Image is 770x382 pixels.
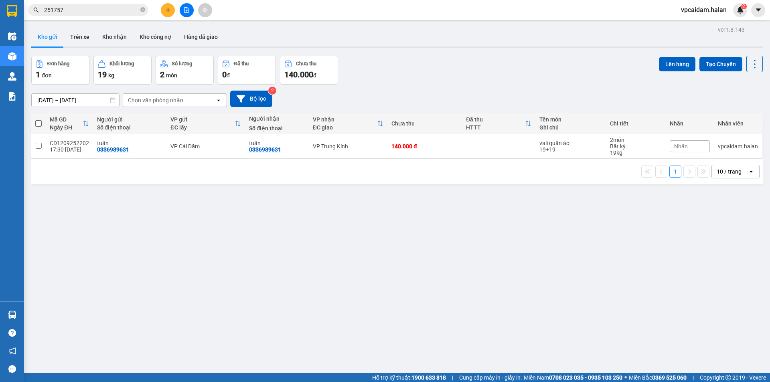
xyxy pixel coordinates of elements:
button: Tạo Chuyến [699,57,742,71]
div: ĐC giao [313,124,377,131]
span: notification [8,347,16,355]
span: Hỗ trợ kỹ thuật: [372,373,446,382]
div: VP nhận [313,116,377,123]
span: 19 [98,70,107,79]
div: Khối lượng [109,61,134,67]
button: caret-down [751,3,765,17]
svg: open [748,168,754,175]
button: Đã thu0đ [218,56,276,85]
div: VP Trung Kính [313,143,383,150]
div: Đã thu [466,116,525,123]
div: tuấn [97,140,162,146]
span: close-circle [140,7,145,12]
span: ⚪️ [624,376,627,379]
button: Số lượng2món [156,56,214,85]
span: đ [313,72,316,79]
span: 140.000 [284,70,313,79]
span: plus [165,7,171,13]
img: warehouse-icon [8,311,16,319]
th: Toggle SortBy [462,113,535,134]
img: warehouse-icon [8,72,16,81]
div: vali quần áo [539,140,602,146]
span: Miền Bắc [629,373,687,382]
span: question-circle [8,329,16,337]
div: Chi tiết [610,120,662,127]
span: đ [227,72,230,79]
div: HTTT [466,124,525,131]
span: file-add [184,7,189,13]
div: Số lượng [172,61,192,67]
span: 1 [36,70,40,79]
div: Mã GD [50,116,83,123]
button: 1 [669,166,681,178]
span: message [8,365,16,373]
img: icon-new-feature [737,6,744,14]
div: Đã thu [234,61,249,67]
div: Bất kỳ [610,143,662,150]
span: Miền Nam [524,373,622,382]
div: Chọn văn phòng nhận [128,96,183,104]
div: Tên món [539,116,602,123]
span: close-circle [140,6,145,14]
span: vpcaidam.halan [675,5,733,15]
button: Khối lượng19kg [93,56,152,85]
div: 17:30 [DATE] [50,146,89,153]
th: Toggle SortBy [166,113,245,134]
div: 10 / trang [717,168,742,176]
div: Người nhận [249,115,304,122]
span: | [452,373,453,382]
span: search [33,7,39,13]
div: Số điện thoại [97,124,162,131]
div: Đơn hàng [47,61,69,67]
span: caret-down [755,6,762,14]
span: 0 [222,70,227,79]
button: Bộ lọc [230,91,272,107]
span: | [693,373,694,382]
button: Trên xe [64,27,96,46]
svg: open [215,97,222,103]
input: Tìm tên, số ĐT hoặc mã đơn [44,6,139,14]
div: 0336989631 [249,146,281,153]
button: Kho công nợ [133,27,178,46]
button: Đơn hàng1đơn [31,56,89,85]
span: món [166,72,177,79]
div: Người gửi [97,116,162,123]
button: Kho nhận [96,27,133,46]
div: Ngày ĐH [50,124,83,131]
button: Hàng đã giao [178,27,224,46]
strong: 1900 633 818 [411,374,446,381]
div: VP gửi [170,116,235,123]
button: Chưa thu140.000đ [280,56,338,85]
th: Toggle SortBy [46,113,93,134]
img: warehouse-icon [8,32,16,40]
div: ver 1.8.143 [718,25,745,34]
div: vpcaidam.halan [718,143,758,150]
span: 2 [160,70,164,79]
div: 19+19 [539,146,602,153]
span: đơn [42,72,52,79]
div: 0336989631 [97,146,129,153]
button: Lên hàng [659,57,695,71]
span: Cung cấp máy in - giấy in: [459,373,522,382]
div: Số điện thoại [249,125,304,131]
strong: 0708 023 035 - 0935 103 250 [549,374,622,381]
span: kg [108,72,114,79]
span: Nhãn [674,143,688,150]
span: 2 [742,4,745,9]
div: Chưa thu [296,61,316,67]
div: Chưa thu [391,120,458,127]
sup: 2 [741,4,747,9]
button: Kho gửi [31,27,64,46]
div: 140.000 đ [391,143,458,150]
div: 19 kg [610,150,662,156]
th: Toggle SortBy [309,113,387,134]
div: Ghi chú [539,124,602,131]
span: copyright [725,375,731,380]
sup: 2 [268,87,276,95]
strong: 0369 525 060 [652,374,687,381]
button: file-add [180,3,194,17]
div: ĐC lấy [170,124,235,131]
img: solution-icon [8,92,16,101]
div: VP Cái Dăm [170,143,241,150]
div: Nhân viên [718,120,758,127]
